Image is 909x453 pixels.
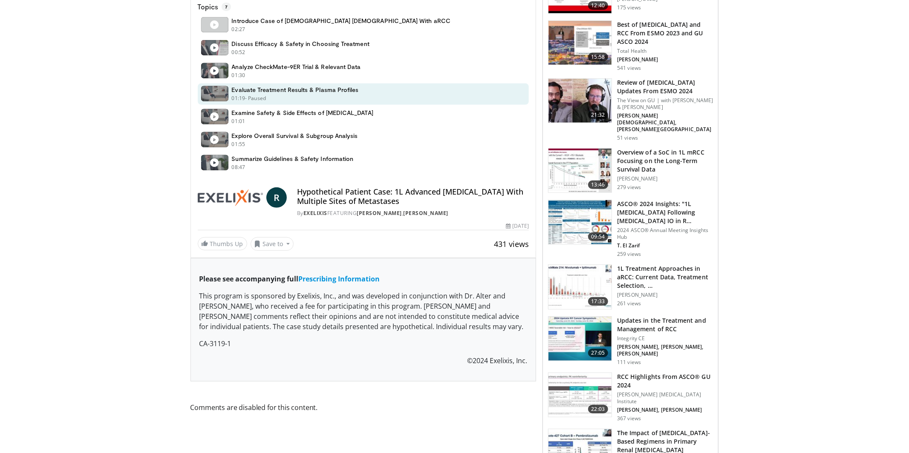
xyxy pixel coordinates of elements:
h4: Summarize Guidelines & Safety Information [232,155,354,163]
p: The View on GU | with [PERSON_NAME] & [PERSON_NAME] [617,97,713,111]
p: 01:19 [232,95,245,102]
p: Topics [198,3,231,11]
h3: 1L Treatment Approaches in aRCC: Current Data, Treatment Selection, … [617,264,713,290]
p: [PERSON_NAME] [617,56,713,63]
p: [PERSON_NAME] [617,175,713,182]
p: 08:47 [232,163,245,171]
h3: ASCO® 2024 Insights: "1L [MEDICAL_DATA] Following [MEDICAL_DATA] IO in R… [617,200,713,225]
span: 13:46 [588,181,609,189]
h3: Updates in the Treatment and Management of RCC [617,316,713,333]
span: 12:40 [588,1,609,10]
p: 261 views [617,300,641,307]
img: 66312fac-c9b9-4dd4-999a-fee02778a409.150x105_q85_crop-smart_upscale.jpg [548,265,612,309]
a: 17:33 1L Treatment Approaches in aRCC: Current Data, Treatment Selection, … [PERSON_NAME] 261 views [548,264,713,310]
p: CA-3119-1 [199,338,528,349]
span: 17:33 [588,297,609,306]
span: 22:03 [588,405,609,413]
p: 367 views [617,415,641,422]
p: [PERSON_NAME][DEMOGRAPHIC_DATA], [PERSON_NAME][GEOGRAPHIC_DATA] [617,112,713,133]
p: Integrity CE [617,335,713,342]
p: 01:01 [232,118,245,125]
p: 00:52 [232,49,245,56]
p: 259 views [617,251,641,258]
a: 27:05 Updates in the Treatment and Management of RCC Integrity CE [PERSON_NAME], [PERSON_NAME], [... [548,316,713,366]
p: Total Health [617,48,713,54]
p: 01:30 [232,72,245,79]
p: 175 views [617,4,641,11]
h4: Explore Overall Survival & Subgroup Analysis [232,132,358,140]
h4: Examine Safety & Side Effects of [MEDICAL_DATA] [232,109,373,117]
img: Exelixis [198,187,263,208]
p: [PERSON_NAME] [617,292,713,298]
span: 15:58 [588,53,609,61]
a: [PERSON_NAME] [403,209,448,217]
h3: Review of [MEDICAL_DATA] Updates From ESMO 2024 [617,78,713,95]
h3: Best of [MEDICAL_DATA] and RCC From ESMO 2023 and GU ASCO 2024 [617,20,713,46]
span: 27:05 [588,349,609,357]
p: [PERSON_NAME] [MEDICAL_DATA] Institute [617,391,713,405]
span: 21:32 [588,111,609,119]
h4: Hypothetical Patient Case: 1L Advanced [MEDICAL_DATA] With Multiple Sites of Metastases [297,187,529,206]
p: 111 views [617,359,641,366]
h4: Analyze CheckMate-9ER Trial & Relevant Data [232,63,361,71]
p: 541 views [617,65,641,72]
img: 8687b3f5-5cbd-448b-bd91-204d98f6c7a8.150x105_q85_crop-smart_upscale.jpg [548,21,612,65]
p: 51 views [617,135,638,141]
a: 13:46 Overview of a SoC in 1L mRCC Focusing on the Long-Term Survival Data [PERSON_NAME] 279 views [548,148,713,193]
div: [DATE] [506,222,529,230]
p: [PERSON_NAME], [PERSON_NAME] [617,407,713,413]
p: [PERSON_NAME], [PERSON_NAME], [PERSON_NAME] [617,344,713,357]
a: Prescribing Information [299,274,380,284]
img: d88ccf32-1047-4897-95e3-a97b67b791f3.150x105_q85_crop-smart_upscale.jpg [548,373,612,417]
p: 279 views [617,184,641,191]
a: Exelixis [303,209,327,217]
div: By FEATURING , [297,209,529,217]
a: 21:32 Review of [MEDICAL_DATA] Updates From ESMO 2024 The View on GU | with [PERSON_NAME] & [PERS... [548,78,713,141]
a: Thumbs Up [198,237,247,250]
img: 16c99a7f-dfe9-4f8b-a045-653628aff847.150x105_q85_crop-smart_upscale.jpg [548,149,612,193]
img: f4ff1cb8-9714-4293-a7a2-0c302c208d7e.150x105_q85_crop-smart_upscale.jpg [548,317,612,361]
span: 431 views [494,239,529,249]
p: ©2024 Exelixis, Inc. [199,356,528,366]
p: 01:55 [232,140,245,148]
p: T. El Zarif [617,242,713,249]
span: 09:54 [588,232,609,241]
h4: Evaluate Treatment Results & Plasma Profiles [232,86,359,94]
p: 2024 ASCO® Annual Meeting Insights Hub [617,227,713,241]
a: [PERSON_NAME] [357,209,402,217]
h4: Introduce Case of [DEMOGRAPHIC_DATA] [DEMOGRAPHIC_DATA] With aRCC [232,17,451,25]
img: a9d2aea4-f6ae-46d6-a436-02b080f1d319.150x105_q85_crop-smart_upscale.jpg [548,200,612,244]
a: R [266,187,287,208]
h4: Discuss Efficacy & Safety in Choosing Treatment [232,40,369,48]
span: 7 [222,3,231,11]
h3: Overview of a SoC in 1L mRCC Focusing on the Long-Term Survival Data [617,148,713,174]
p: This program is sponsored by Exelixis, Inc., and was developed in conjunction with Dr. Alter and ... [199,291,528,332]
h3: RCC Highlights From ASCO® GU 2024 [617,373,713,390]
a: 09:54 ASCO® 2024 Insights: "1L [MEDICAL_DATA] Following [MEDICAL_DATA] IO in R… 2024 ASCO® Annual... [548,200,713,258]
img: cb1517ea-3fcb-4883-a314-53567fd26b79.150x105_q85_crop-smart_upscale.jpg [548,79,612,123]
a: 15:58 Best of [MEDICAL_DATA] and RCC From ESMO 2023 and GU ASCO 2024 Total Health [PERSON_NAME] 5... [548,20,713,72]
span: Comments are disabled for this content. [190,402,537,413]
p: 02:27 [232,26,245,33]
a: 22:03 RCC Highlights From ASCO® GU 2024 [PERSON_NAME] [MEDICAL_DATA] Institute [PERSON_NAME], [PE... [548,373,713,422]
p: - Paused [245,95,266,102]
button: Save to [251,237,294,251]
strong: Please see accompanying full [199,274,380,284]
